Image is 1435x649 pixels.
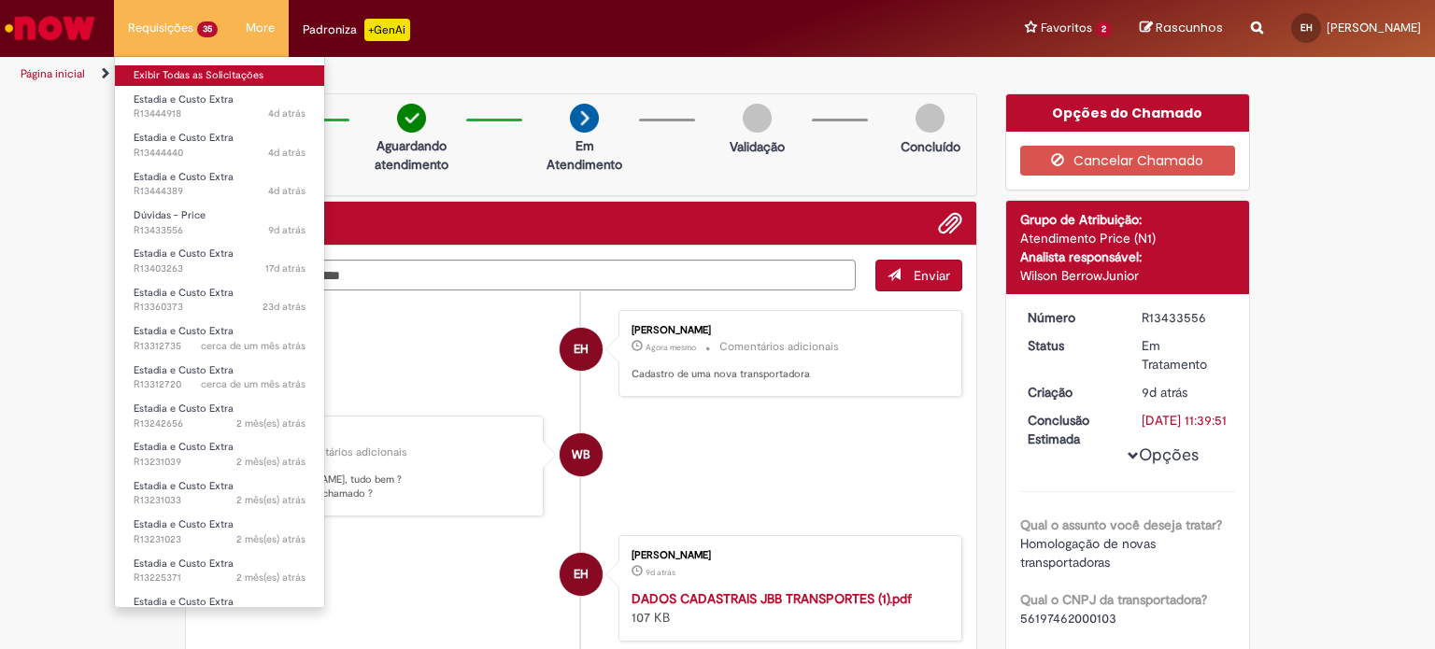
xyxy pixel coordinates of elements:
a: Aberto R13221723 : Estadia e Custo Extra [115,592,324,627]
a: Aberto R13444389 : Estadia e Custo Extra [115,167,324,202]
span: R13360373 [134,300,305,315]
dt: Conclusão Estimada [1014,411,1129,448]
span: R13403263 [134,261,305,276]
a: Aberto R13444918 : Estadia e Custo Extra [115,90,324,124]
img: img-circle-grey.png [743,104,772,133]
ul: Trilhas de página [14,57,943,92]
span: 9d atrás [268,223,305,237]
a: Aberto R13225371 : Estadia e Custo Extra [115,554,324,588]
a: Aberto R13231023 : Estadia e Custo Extra [115,515,324,549]
div: Wilson BerrowJunior [218,430,529,442]
span: 56197462000103 [1020,610,1116,627]
time: 20/08/2025 16:39:49 [268,223,305,237]
small: Comentários adicionais [719,339,839,355]
time: 20/08/2025 16:39:48 [1142,384,1187,401]
a: Aberto R13231039 : Estadia e Custo Extra [115,437,324,472]
textarea: Digite sua mensagem aqui... [200,260,856,291]
span: Agora mesmo [646,342,696,353]
b: Qual o CNPJ da transportadora? [1020,591,1207,608]
span: R13312735 [134,339,305,354]
span: 4d atrás [268,106,305,120]
dt: Criação [1014,383,1129,402]
a: Exibir Todas as Solicitações [115,65,324,86]
time: 06/08/2025 15:14:40 [263,300,305,314]
time: 29/08/2025 10:26:40 [646,342,696,353]
span: Estadia e Custo Extra [134,557,234,571]
a: Aberto R13403263 : Estadia e Custo Extra [115,244,324,278]
span: R13231039 [134,455,305,470]
span: Requisições [128,19,193,37]
div: [PERSON_NAME] [632,325,943,336]
a: Aberto R13360373 : Estadia e Custo Extra [115,283,324,317]
a: Página inicial [21,66,85,81]
div: 20/08/2025 16:39:48 [1142,383,1229,402]
div: [PERSON_NAME] [632,550,943,561]
time: 25/08/2025 14:06:36 [268,146,305,160]
span: 4d atrás [268,146,305,160]
span: WB [572,432,590,477]
span: cerca de um mês atrás [201,339,305,353]
div: Padroniza [303,19,410,41]
p: Cadastro de uma nova transportadora [632,367,943,382]
dt: Número [1014,308,1129,327]
button: Cancelar Chamado [1020,146,1236,176]
p: Em Atendimento [539,136,630,174]
div: Eduardo Hoepers [560,328,603,371]
a: Rascunhos [1140,20,1223,37]
ul: Requisições [114,56,325,608]
span: 2 mês(es) atrás [236,416,305,430]
span: 9d atrás [646,567,675,578]
span: Estadia e Custo Extra [134,479,234,493]
time: 01/07/2025 12:44:13 [236,532,305,546]
span: Estadia e Custo Extra [134,363,234,377]
time: 04/07/2025 13:13:37 [236,416,305,430]
p: Validação [730,137,785,156]
dt: Status [1014,336,1129,355]
span: Estadia e Custo Extra [134,517,234,531]
div: Em Tratamento [1142,336,1229,374]
div: Eduardo Hoepers [560,553,603,596]
div: [DATE] 11:39:51 [1142,411,1229,430]
p: Boa tarde [PERSON_NAME], tudo bem ? Qual o real motivo do chamado ? [218,473,529,501]
time: 20/08/2025 16:40:03 [646,567,675,578]
span: EH [1300,21,1313,34]
span: Estadia e Custo Extra [134,595,234,609]
span: 2 mês(es) atrás [236,493,305,507]
span: R13444918 [134,106,305,121]
p: Aguardando atendimento [366,136,457,174]
span: Estadia e Custo Extra [134,131,234,145]
span: More [246,19,275,37]
span: [PERSON_NAME] [1327,20,1421,35]
div: Atendimento Price (N1) [1020,229,1236,247]
span: 2 mês(es) atrás [236,571,305,585]
time: 22/07/2025 11:09:12 [201,377,305,391]
span: Dúvidas - Price [134,208,206,222]
time: 22/07/2025 11:12:24 [201,339,305,353]
div: 107 KB [632,589,943,627]
time: 30/06/2025 09:04:25 [236,571,305,585]
span: R13433556 [134,223,305,238]
div: Grupo de Atribuição: [1020,210,1236,229]
time: 12/08/2025 13:07:54 [265,261,305,275]
button: Adicionar anexos [938,211,962,235]
span: Estadia e Custo Extra [134,247,234,261]
a: DADOS CADASTRAIS JBB TRANSPORTES (1).pdf [632,590,912,607]
span: Estadia e Custo Extra [134,170,234,184]
span: Rascunhos [1156,19,1223,36]
span: 4d atrás [268,184,305,198]
span: cerca de um mês atrás [201,377,305,391]
span: EH [574,552,589,597]
img: img-circle-grey.png [916,104,945,133]
p: Concluído [901,137,960,156]
p: +GenAi [364,19,410,41]
span: Estadia e Custo Extra [134,324,234,338]
span: 2 mês(es) atrás [236,455,305,469]
div: Opções do Chamado [1006,94,1250,132]
img: arrow-next.png [570,104,599,133]
img: ServiceNow [2,9,98,47]
a: Aberto R13242656 : Estadia e Custo Extra [115,399,324,433]
a: Aberto R13231033 : Estadia e Custo Extra [115,476,324,511]
button: Enviar [875,260,962,291]
time: 01/07/2025 12:50:47 [236,455,305,469]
